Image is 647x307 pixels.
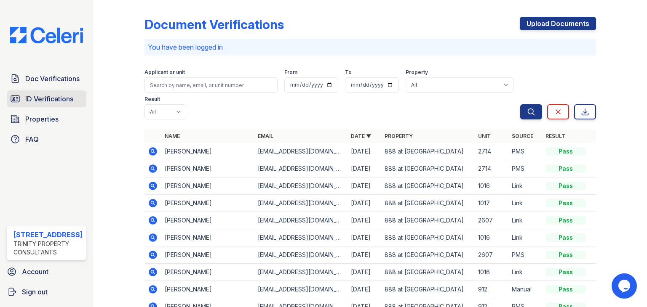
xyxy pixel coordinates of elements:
td: [PERSON_NAME] [161,195,254,212]
td: Link [508,177,542,195]
iframe: chat widget [612,273,639,299]
div: Pass [545,233,586,242]
div: Pass [545,285,586,294]
td: [PERSON_NAME] [161,160,254,177]
div: Pass [545,182,586,190]
td: 912 [475,281,508,298]
td: 888 at [GEOGRAPHIC_DATA] [381,229,474,246]
a: Source [512,133,533,139]
td: [DATE] [348,281,381,298]
td: 2607 [475,212,508,229]
td: Link [508,264,542,281]
td: [PERSON_NAME] [161,281,254,298]
div: Document Verifications [144,17,284,32]
a: Sign out [3,283,90,300]
td: [PERSON_NAME] [161,212,254,229]
a: Email [258,133,273,139]
td: Link [508,195,542,212]
td: [PERSON_NAME] [161,246,254,264]
td: 1016 [475,177,508,195]
input: Search by name, email, or unit number [144,77,278,93]
td: 888 at [GEOGRAPHIC_DATA] [381,160,474,177]
td: 888 at [GEOGRAPHIC_DATA] [381,281,474,298]
td: [DATE] [348,195,381,212]
div: Pass [545,199,586,207]
td: Link [508,229,542,246]
td: [EMAIL_ADDRESS][DOMAIN_NAME] [254,160,348,177]
a: Properties [7,111,86,127]
td: [EMAIL_ADDRESS][DOMAIN_NAME] [254,264,348,281]
div: [STREET_ADDRESS] [13,230,83,240]
td: PMS [508,143,542,160]
div: Trinity Property Consultants [13,240,83,257]
a: ID Verifications [7,90,86,107]
a: Date ▼ [351,133,371,139]
td: 888 at [GEOGRAPHIC_DATA] [381,177,474,195]
td: 888 at [GEOGRAPHIC_DATA] [381,212,474,229]
label: Result [144,96,160,103]
span: ID Verifications [25,94,73,104]
td: [DATE] [348,177,381,195]
p: You have been logged in [148,42,593,52]
span: Doc Verifications [25,74,80,84]
td: 888 at [GEOGRAPHIC_DATA] [381,246,474,264]
td: 1016 [475,264,508,281]
td: [DATE] [348,246,381,264]
td: 2714 [475,143,508,160]
td: Manual [508,281,542,298]
td: [DATE] [348,143,381,160]
a: Upload Documents [520,17,596,30]
img: CE_Logo_Blue-a8612792a0a2168367f1c8372b55b34899dd931a85d93a1a3d3e32e68fde9ad4.png [3,27,90,43]
span: Properties [25,114,59,124]
td: [DATE] [348,160,381,177]
td: [DATE] [348,264,381,281]
label: To [345,69,352,76]
td: [EMAIL_ADDRESS][DOMAIN_NAME] [254,281,348,298]
td: 1017 [475,195,508,212]
td: [EMAIL_ADDRESS][DOMAIN_NAME] [254,177,348,195]
td: PMS [508,246,542,264]
td: 2714 [475,160,508,177]
a: Account [3,263,90,280]
td: [PERSON_NAME] [161,177,254,195]
div: Pass [545,147,586,156]
a: Name [165,133,180,139]
a: Result [545,133,565,139]
div: Pass [545,216,586,225]
label: From [284,69,297,76]
a: Doc Verifications [7,70,86,87]
span: FAQ [25,134,39,144]
td: Link [508,212,542,229]
td: [EMAIL_ADDRESS][DOMAIN_NAME] [254,246,348,264]
td: 2607 [475,246,508,264]
td: 888 at [GEOGRAPHIC_DATA] [381,264,474,281]
td: 1016 [475,229,508,246]
a: Unit [478,133,491,139]
td: [EMAIL_ADDRESS][DOMAIN_NAME] [254,212,348,229]
span: Account [22,267,48,277]
td: [EMAIL_ADDRESS][DOMAIN_NAME] [254,195,348,212]
td: [EMAIL_ADDRESS][DOMAIN_NAME] [254,229,348,246]
div: Pass [545,164,586,173]
td: [DATE] [348,212,381,229]
td: 888 at [GEOGRAPHIC_DATA] [381,195,474,212]
td: 888 at [GEOGRAPHIC_DATA] [381,143,474,160]
td: [PERSON_NAME] [161,143,254,160]
label: Property [406,69,428,76]
div: Pass [545,251,586,259]
label: Applicant or unit [144,69,185,76]
td: [DATE] [348,229,381,246]
a: Property [385,133,413,139]
td: [EMAIL_ADDRESS][DOMAIN_NAME] [254,143,348,160]
a: FAQ [7,131,86,148]
td: [PERSON_NAME] [161,264,254,281]
div: Pass [545,268,586,276]
td: PMS [508,160,542,177]
span: Sign out [22,287,48,297]
td: [PERSON_NAME] [161,229,254,246]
